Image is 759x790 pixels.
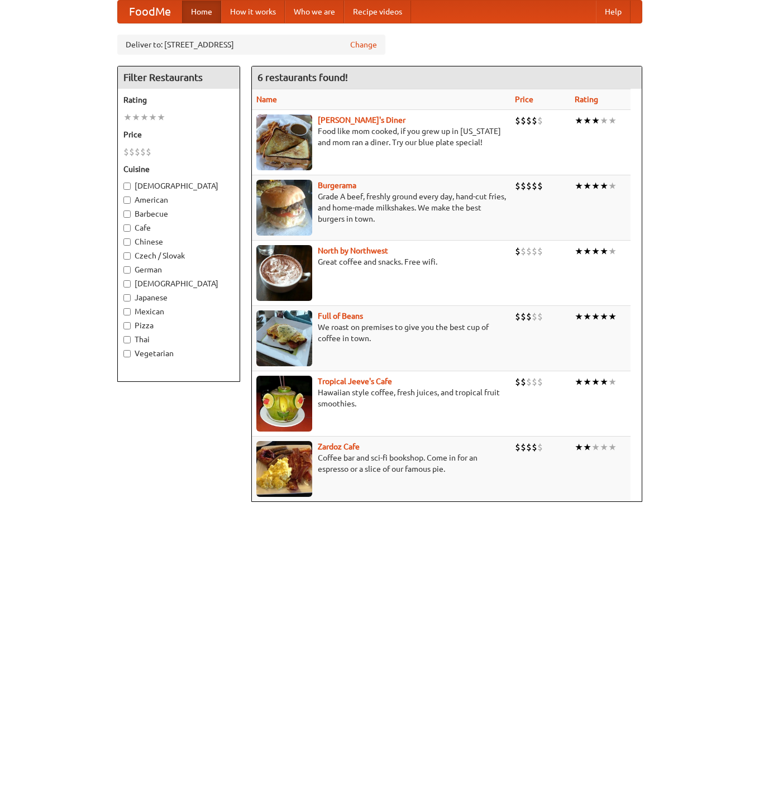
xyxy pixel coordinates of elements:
[132,111,140,123] li: ★
[123,250,234,261] label: Czech / Slovak
[575,95,598,104] a: Rating
[256,245,312,301] img: north.jpg
[350,39,377,50] a: Change
[256,322,506,344] p: We roast on premises to give you the best cup of coffee in town.
[583,441,591,453] li: ★
[515,310,521,323] li: $
[591,376,600,388] li: ★
[583,376,591,388] li: ★
[591,114,600,127] li: ★
[521,180,526,192] li: $
[318,377,392,386] a: Tropical Jeeve's Cafe
[575,441,583,453] li: ★
[123,208,234,219] label: Barbecue
[537,441,543,453] li: $
[123,264,234,275] label: German
[521,376,526,388] li: $
[583,180,591,192] li: ★
[157,111,165,123] li: ★
[608,245,617,257] li: ★
[285,1,344,23] a: Who we are
[256,126,506,148] p: Food like mom cooked, if you grew up in [US_STATE] and mom ran a diner. Try our blue plate special!
[256,114,312,170] img: sallys.jpg
[256,452,506,475] p: Coffee bar and sci-fi bookshop. Come in for an espresso or a slice of our famous pie.
[256,180,312,236] img: burgerama.jpg
[583,114,591,127] li: ★
[532,310,537,323] li: $
[123,308,131,315] input: Mexican
[318,181,356,190] b: Burgerama
[123,197,131,204] input: American
[515,114,521,127] li: $
[256,387,506,409] p: Hawaiian style coffee, fresh juices, and tropical fruit smoothies.
[221,1,285,23] a: How it works
[123,320,234,331] label: Pizza
[318,442,360,451] a: Zardoz Cafe
[146,146,151,158] li: $
[318,246,388,255] b: North by Northwest
[123,164,234,175] h5: Cuisine
[123,222,234,233] label: Cafe
[123,322,131,329] input: Pizza
[123,350,131,357] input: Vegetarian
[123,183,131,190] input: [DEMOGRAPHIC_DATA]
[123,334,234,345] label: Thai
[149,111,157,123] li: ★
[591,245,600,257] li: ★
[140,111,149,123] li: ★
[591,310,600,323] li: ★
[123,146,129,158] li: $
[575,376,583,388] li: ★
[118,66,240,89] h4: Filter Restaurants
[123,278,234,289] label: [DEMOGRAPHIC_DATA]
[532,180,537,192] li: $
[575,114,583,127] li: ★
[591,180,600,192] li: ★
[123,180,234,191] label: [DEMOGRAPHIC_DATA]
[135,146,140,158] li: $
[118,1,182,23] a: FoodMe
[537,310,543,323] li: $
[526,245,532,257] li: $
[256,310,312,366] img: beans.jpg
[123,194,234,205] label: American
[515,376,521,388] li: $
[123,294,131,301] input: Japanese
[257,72,348,83] ng-pluralize: 6 restaurants found!
[537,180,543,192] li: $
[123,129,234,140] h5: Price
[575,245,583,257] li: ★
[123,94,234,106] h5: Rating
[608,441,617,453] li: ★
[515,180,521,192] li: $
[583,310,591,323] li: ★
[600,376,608,388] li: ★
[123,224,131,232] input: Cafe
[515,245,521,257] li: $
[123,210,131,218] input: Barbecue
[608,180,617,192] li: ★
[537,245,543,257] li: $
[256,441,312,497] img: zardoz.jpg
[123,238,131,246] input: Chinese
[526,441,532,453] li: $
[318,312,363,320] b: Full of Beans
[526,114,532,127] li: $
[521,114,526,127] li: $
[537,376,543,388] li: $
[600,310,608,323] li: ★
[521,441,526,453] li: $
[526,310,532,323] li: $
[575,310,583,323] li: ★
[526,376,532,388] li: $
[608,310,617,323] li: ★
[182,1,221,23] a: Home
[123,266,131,274] input: German
[318,116,405,125] a: [PERSON_NAME]'s Diner
[600,180,608,192] li: ★
[537,114,543,127] li: $
[526,180,532,192] li: $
